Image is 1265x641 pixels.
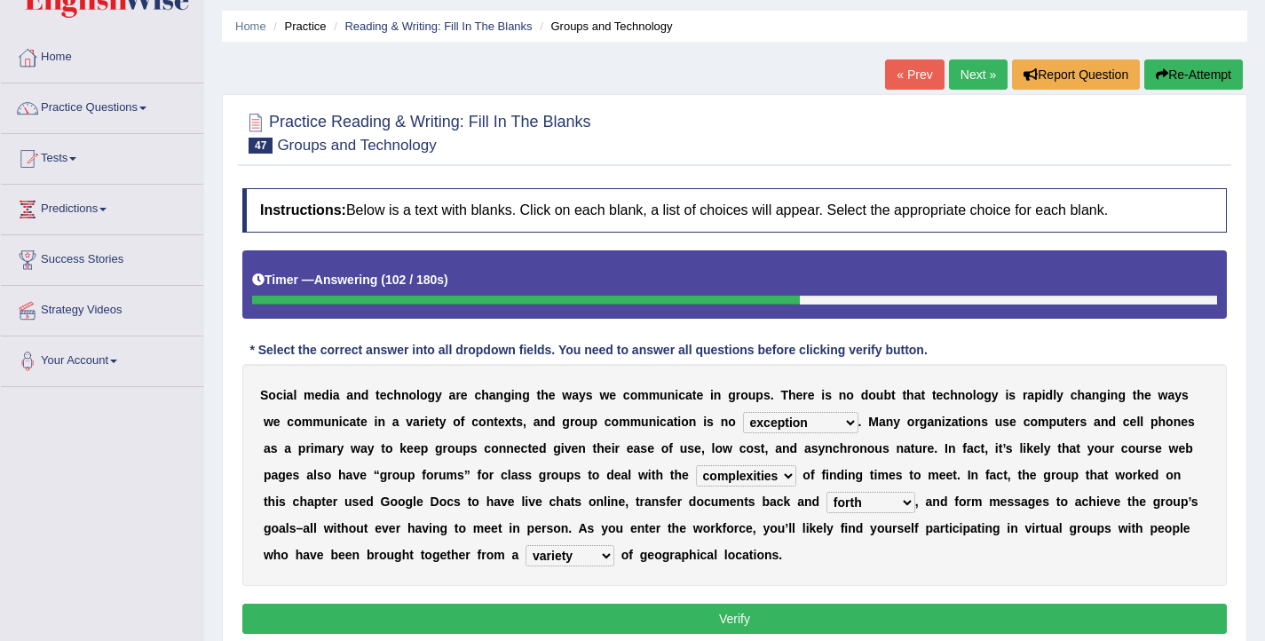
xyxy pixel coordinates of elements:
b: t [376,388,380,402]
b: 102 / 180s [385,273,444,287]
b: d [861,388,869,402]
b: a [449,388,456,402]
b: p [755,388,763,402]
b: e [696,388,703,402]
b: e [414,441,421,455]
b: i [511,388,515,402]
b: y [336,441,344,455]
b: e [694,441,701,455]
b: n [649,415,657,429]
b: s [470,441,478,455]
b: h [788,388,796,402]
button: Re-Attempt [1144,59,1243,90]
b: l [1136,415,1140,429]
b: c [276,388,283,402]
b: n [499,441,507,455]
b: r [914,415,919,429]
b: a [333,388,340,402]
b: g [562,415,570,429]
div: * Select the correct answer into all dropdown fields. You need to answer all questions before cli... [242,341,935,360]
b: l [416,388,420,402]
b: n [506,441,514,455]
b: o [976,388,984,402]
b: r [802,388,807,402]
b: d [1046,388,1054,402]
b: n [1111,388,1119,402]
b: e [273,415,281,429]
b: n [934,415,942,429]
b: c [387,388,394,402]
b: e [571,441,578,455]
b: r [332,441,336,455]
b: i [339,415,343,429]
b: o [385,441,393,455]
b: a [325,441,332,455]
b: h [906,388,914,402]
b: t [537,388,542,402]
b: i [675,388,678,402]
b: t [958,415,962,429]
b: , [523,415,526,429]
b: m [619,415,629,429]
b: n [377,415,385,429]
b: l [1140,415,1143,429]
b: e [514,441,521,455]
b: o [1030,415,1038,429]
b: s [1002,415,1009,429]
b: o [966,415,974,429]
b: e [796,388,803,402]
button: Report Question [1012,59,1140,90]
b: M [868,415,879,429]
b: o [846,388,854,402]
b: d [539,441,547,455]
b: g [522,388,530,402]
b: a [1027,388,1034,402]
b: s [707,415,714,429]
b: t [891,388,896,402]
b: g [503,388,511,402]
b: m [312,415,323,429]
b: r [420,415,424,429]
b: t [527,441,532,455]
b: t [1064,415,1069,429]
b: n [689,415,697,429]
b: e [407,441,414,455]
b: n [886,415,894,429]
b: c [287,415,294,429]
b: n [1101,415,1109,429]
b: c [343,415,350,429]
b: i [710,388,714,402]
b: v [565,441,572,455]
li: Groups and Technology [535,18,672,35]
b: o [268,388,276,402]
b: a [346,388,353,402]
b: y [1174,388,1182,402]
b: t [692,388,697,402]
b: a [952,415,959,429]
b: t [494,415,498,429]
a: Home [235,20,266,33]
b: s [981,415,988,429]
b: f [668,441,673,455]
a: Strategy Videos [1,286,203,330]
b: n [721,415,729,429]
b: r [1023,388,1027,402]
b: d [548,415,556,429]
b: a [1094,415,1101,429]
b: g [1099,388,1107,402]
b: d [361,388,369,402]
b: . [771,388,774,402]
b: n [1092,388,1100,402]
b: h [1136,388,1144,402]
b: h [950,388,958,402]
b: a [413,415,420,429]
b: l [1053,388,1056,402]
b: t [674,415,678,429]
b: e [1009,415,1016,429]
b: s [825,388,832,402]
b: d [1108,415,1116,429]
b: a [1085,388,1092,402]
b: w [562,388,572,402]
b: S [260,388,268,402]
b: a [392,415,399,429]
